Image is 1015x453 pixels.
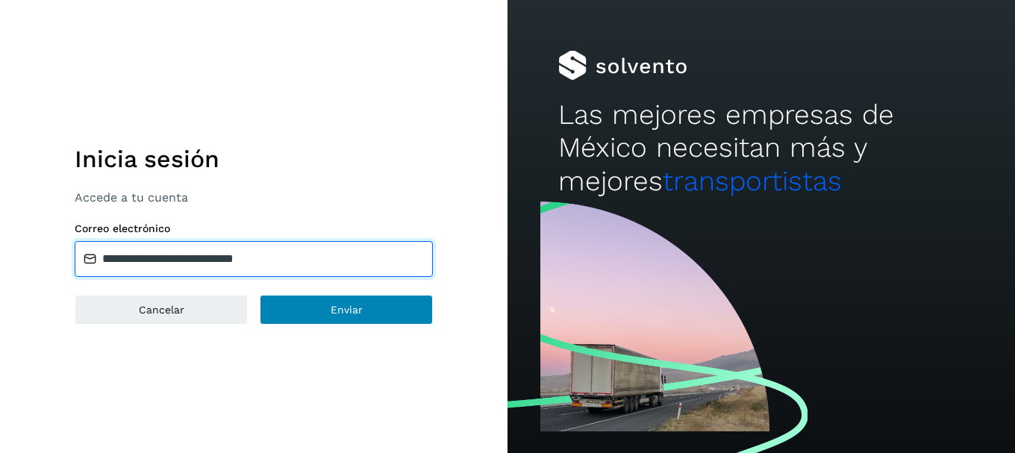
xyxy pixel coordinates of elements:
span: Enviar [331,304,363,315]
button: Enviar [260,295,433,325]
label: Correo electrónico [75,222,433,235]
button: Cancelar [75,295,248,325]
p: Accede a tu cuenta [75,190,433,204]
span: Cancelar [139,304,184,315]
span: transportistas [663,165,842,197]
h2: Las mejores empresas de México necesitan más y mejores [558,99,964,198]
h1: Inicia sesión [75,145,433,173]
